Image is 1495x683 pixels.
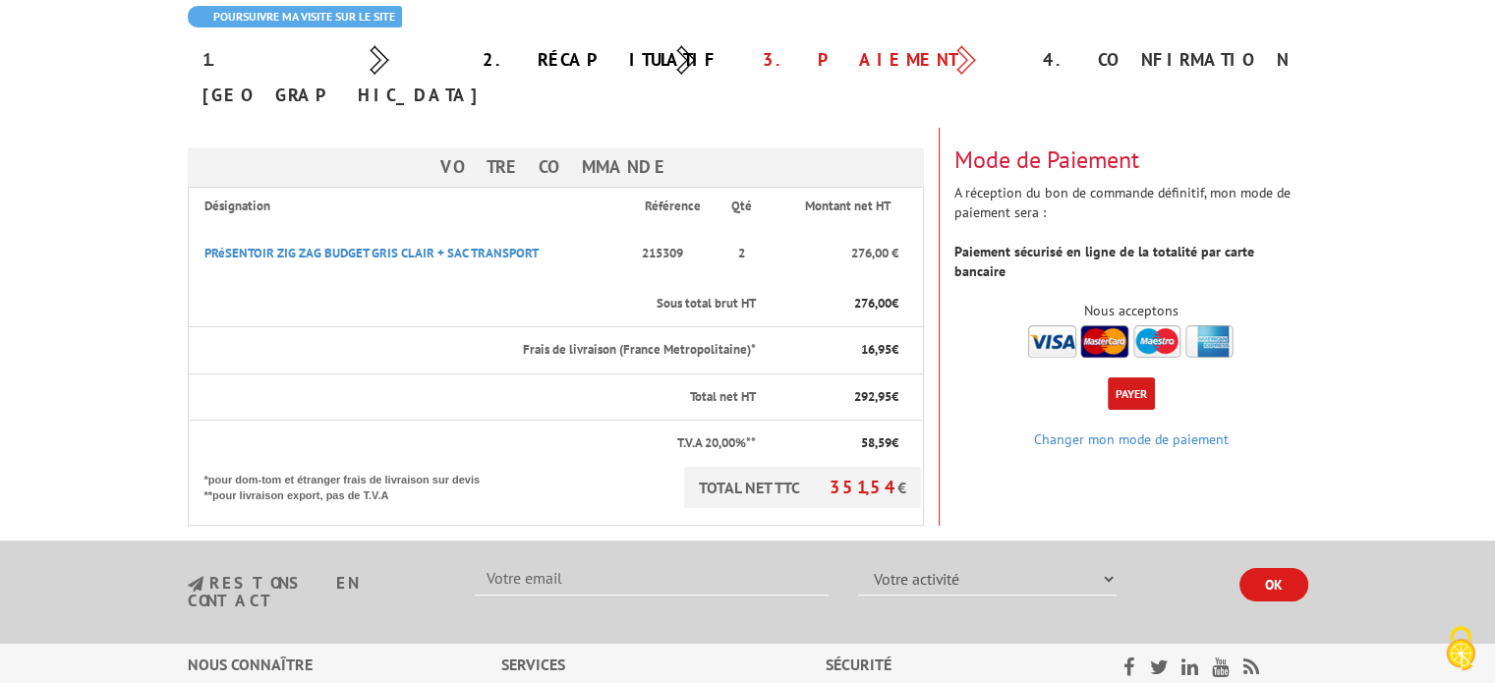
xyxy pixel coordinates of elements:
[188,327,758,374] th: Frais de livraison (France Metropolitaine)*
[954,243,1254,280] strong: Paiement sécurisé en ligne de la totalité par carte bancaire
[475,562,829,596] input: Votre email
[483,48,719,71] a: 2. Récapitulatif
[954,301,1308,320] div: Nous acceptons
[684,467,921,508] p: TOTAL NET TTC €
[188,373,758,421] th: Total net HT
[774,434,897,453] p: €
[188,654,501,676] div: Nous connaître
[204,245,539,261] a: PRéSENTOIR ZIG ZAG BUDGET GRIS CLAIR + SAC TRANSPORT
[940,128,1323,362] div: A réception du bon de commande définitif, mon mode de paiement sera :
[830,476,897,498] span: 351,54
[501,654,827,676] div: Services
[726,198,756,216] p: Qté
[1426,616,1495,683] button: Cookies (fenêtre modale)
[774,341,897,360] p: €
[1108,377,1155,410] button: Payer
[854,295,891,312] span: 276,00
[774,245,897,263] p: 276,00 €
[726,245,756,263] p: 2
[1028,325,1234,358] img: accepted.png
[774,198,920,216] p: Montant net HT
[188,147,924,187] h3: Votre Commande
[636,235,709,273] p: 215309
[826,654,1072,676] div: Sécurité
[188,576,203,593] img: newsletter.jpg
[204,467,499,503] p: *pour dom-tom et étranger frais de livraison sur devis **pour livraison export, pas de T.V.A
[1034,430,1229,448] a: Changer mon mode de paiement
[1239,568,1308,601] input: OK
[861,434,891,451] span: 58,59
[636,198,709,216] p: Référence
[774,295,897,313] p: €
[774,388,897,407] p: €
[861,341,891,358] span: 16,95
[188,6,402,28] a: Poursuivre ma visite sur le site
[204,198,619,216] p: Désignation
[188,575,446,609] h3: restons en contact
[1028,42,1308,78] div: 4. Confirmation
[854,388,891,405] span: 292,95
[188,42,468,113] div: 1. [GEOGRAPHIC_DATA]
[204,434,757,453] p: T.V.A 20,00%**
[954,147,1308,173] h3: Mode de Paiement
[1436,624,1485,673] img: Cookies (fenêtre modale)
[188,281,758,327] th: Sous total brut HT
[748,42,1028,78] div: 3. Paiement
